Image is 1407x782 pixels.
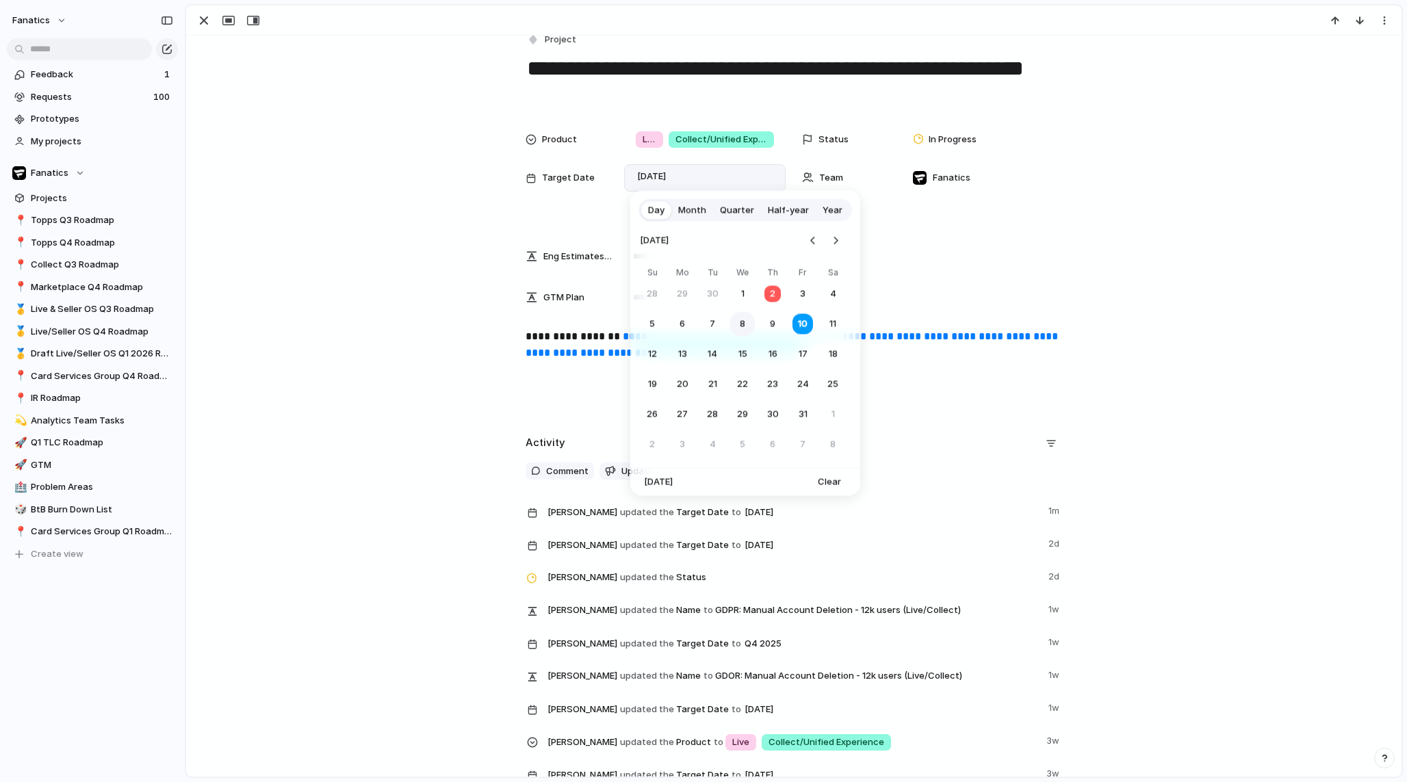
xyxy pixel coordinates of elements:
button: Sunday, October 12th, 2025 [640,342,664,367]
button: Wednesday, November 5th, 2025 [730,432,755,457]
button: Friday, October 10th, 2025, selected [790,312,815,337]
th: Friday [790,267,815,282]
button: Thursday, October 30th, 2025 [760,402,785,427]
button: Quarter [713,199,761,221]
th: Tuesday [700,267,725,282]
button: Today, Thursday, October 2nd, 2025 [760,282,785,307]
button: Day [641,199,671,221]
th: Saturday [821,267,845,282]
button: Tuesday, October 14th, 2025 [700,342,725,367]
button: Sunday, October 5th, 2025 [640,312,664,337]
button: Wednesday, October 8th, 2025 [730,312,755,337]
th: Sunday [640,267,664,282]
button: Monday, October 20th, 2025 [670,372,695,397]
span: [DATE] [640,226,669,256]
button: Tuesday, November 4th, 2025 [700,432,725,457]
span: Day [648,203,664,217]
button: Monday, November 3rd, 2025 [670,432,695,457]
button: Wednesday, October 29th, 2025 [730,402,755,427]
button: Year [816,199,849,221]
button: Sunday, October 26th, 2025 [640,402,664,427]
button: Saturday, October 4th, 2025 [821,282,845,307]
button: Sunday, November 2nd, 2025 [640,432,664,457]
button: Thursday, October 16th, 2025 [760,342,785,367]
button: Thursday, October 9th, 2025 [760,312,785,337]
span: Half-year [768,203,809,217]
button: Tuesday, October 28th, 2025 [700,402,725,427]
th: Monday [670,267,695,282]
button: Friday, October 24th, 2025 [790,372,815,397]
span: Year [823,203,842,217]
button: Friday, November 7th, 2025 [790,432,815,457]
th: Wednesday [730,267,755,282]
span: Month [678,203,706,217]
button: Friday, October 3rd, 2025 [790,282,815,307]
button: Monday, October 6th, 2025 [670,312,695,337]
th: Thursday [760,267,785,282]
button: Month [671,199,713,221]
span: [DATE] [644,475,673,489]
button: Wednesday, October 1st, 2025 [730,282,755,307]
span: Clear [818,475,841,489]
button: Clear [812,473,847,492]
button: Thursday, October 23rd, 2025 [760,372,785,397]
button: Saturday, November 1st, 2025 [821,402,845,427]
span: Quarter [720,203,754,217]
button: Sunday, September 28th, 2025 [640,282,664,307]
button: Sunday, October 19th, 2025 [640,372,664,397]
button: Monday, September 29th, 2025 [670,282,695,307]
button: Tuesday, October 7th, 2025 [700,312,725,337]
button: Go to the Previous Month [803,231,823,250]
button: Half-year [761,199,816,221]
button: Friday, October 31st, 2025 [790,402,815,427]
button: Go to the Next Month [826,231,845,250]
button: Wednesday, October 15th, 2025 [730,342,755,367]
button: Monday, October 27th, 2025 [670,402,695,427]
button: Tuesday, October 21st, 2025 [700,372,725,397]
button: Saturday, November 8th, 2025 [821,432,845,457]
button: Saturday, October 11th, 2025 [821,312,845,337]
button: Saturday, October 18th, 2025 [821,342,845,367]
button: Wednesday, October 22nd, 2025 [730,372,755,397]
button: Monday, October 13th, 2025 [670,342,695,367]
table: October 2025 [640,267,845,457]
button: Saturday, October 25th, 2025 [821,372,845,397]
button: Thursday, November 6th, 2025 [760,432,785,457]
button: Tuesday, September 30th, 2025 [700,282,725,307]
button: Friday, October 17th, 2025 [790,342,815,367]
